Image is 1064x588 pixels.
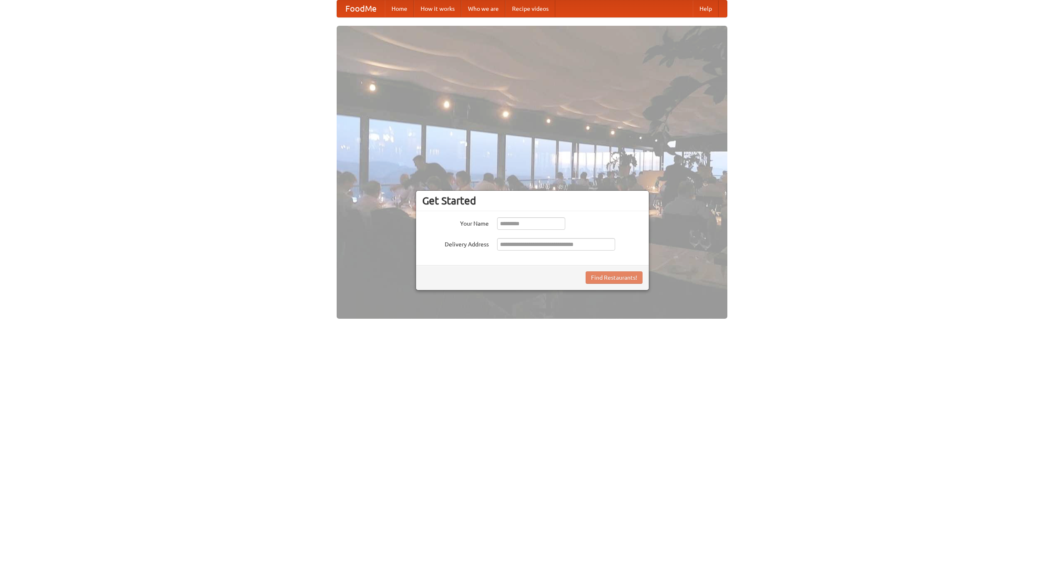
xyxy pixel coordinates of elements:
a: Help [693,0,719,17]
a: Who we are [461,0,505,17]
a: Home [385,0,414,17]
a: How it works [414,0,461,17]
button: Find Restaurants! [586,271,643,284]
h3: Get Started [422,194,643,207]
a: FoodMe [337,0,385,17]
a: Recipe videos [505,0,555,17]
label: Your Name [422,217,489,228]
label: Delivery Address [422,238,489,248]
